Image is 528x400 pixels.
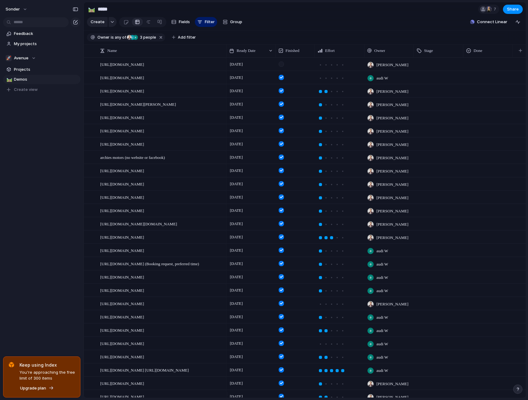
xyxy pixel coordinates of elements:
[100,393,144,400] span: [URL][DOMAIN_NAME]
[138,35,143,40] span: 3
[100,194,144,201] span: [URL][DOMAIN_NAME]
[100,326,144,334] span: [URL][DOMAIN_NAME]
[376,314,388,321] span: audi W
[100,87,144,94] span: [URL][DOMAIN_NAME]
[376,248,388,254] span: audi W
[376,328,388,334] span: audi W
[6,76,11,83] div: 🛤️
[376,128,408,134] span: [PERSON_NAME]
[205,19,215,25] span: Filter
[6,55,12,61] div: 🚀
[230,19,242,25] span: Group
[100,140,144,147] span: [URL][DOMAIN_NAME]
[179,19,190,25] span: Fields
[228,326,244,334] span: [DATE]
[127,34,157,41] button: 3 people
[228,380,244,387] span: [DATE]
[228,74,244,81] span: [DATE]
[228,87,244,95] span: [DATE]
[100,247,144,254] span: [URL][DOMAIN_NAME]
[376,208,408,214] span: [PERSON_NAME]
[228,247,244,254] span: [DATE]
[3,39,80,49] a: My projects
[100,220,177,227] span: [URL][DOMAIN_NAME][DOMAIN_NAME]
[228,220,244,228] span: [DATE]
[228,260,244,267] span: [DATE]
[100,114,144,121] span: [URL][DOMAIN_NAME]
[228,353,244,360] span: [DATE]
[376,88,408,95] span: [PERSON_NAME]
[100,154,165,161] span: archies motors (no website or facebook)
[87,17,108,27] button: Create
[376,354,388,360] span: audi W
[100,207,144,214] span: [URL][DOMAIN_NAME]
[19,362,75,368] span: Keep using Index
[3,65,80,74] a: Projects
[3,53,80,63] button: 🚀Avenue
[100,180,144,187] span: [URL][DOMAIN_NAME]
[220,17,245,27] button: Group
[100,340,144,347] span: [URL][DOMAIN_NAME]
[18,384,56,393] button: Upgrade plan
[100,127,144,134] span: [URL][DOMAIN_NAME]
[228,127,244,134] span: [DATE]
[468,17,510,27] button: Connect Linear
[100,233,144,240] span: [URL][DOMAIN_NAME]
[107,48,117,54] span: Name
[228,300,244,307] span: [DATE]
[100,260,199,267] span: [URL][DOMAIN_NAME] (Booking request, preferred time)
[3,75,80,84] a: 🛤️Demos
[376,75,388,81] span: audi W
[228,100,244,108] span: [DATE]
[228,207,244,214] span: [DATE]
[237,48,255,54] span: Ready Date
[100,313,144,320] span: [URL][DOMAIN_NAME]
[474,48,482,54] span: Done
[100,300,144,307] span: [URL][DOMAIN_NAME]
[19,369,75,381] span: You're approaching the free limit of 300 items
[376,168,408,174] span: [PERSON_NAME]
[228,340,244,347] span: [DATE]
[14,66,78,73] span: Projects
[503,5,523,14] button: Share
[14,55,28,61] span: Avenue
[494,6,498,12] span: 7
[228,287,244,294] span: [DATE]
[91,19,105,25] span: Create
[376,62,408,68] span: [PERSON_NAME]
[178,35,196,40] span: Add filter
[3,29,80,38] a: Feedback
[100,366,189,373] span: [URL][DOMAIN_NAME] [URL][DOMAIN_NAME]
[376,195,408,201] span: [PERSON_NAME]
[100,273,144,280] span: [URL][DOMAIN_NAME]
[20,385,46,391] span: Upgrade plan
[14,41,78,47] span: My projects
[169,17,192,27] button: Fields
[228,154,244,161] span: [DATE]
[14,87,38,93] span: Create view
[477,19,507,25] span: Connect Linear
[376,274,388,281] span: audi W
[168,33,200,42] button: Add filter
[376,288,388,294] span: audi W
[88,5,95,13] div: 🛤️
[376,142,408,148] span: [PERSON_NAME]
[114,35,126,40] span: any of
[376,301,408,307] span: [PERSON_NAME]
[376,221,408,228] span: [PERSON_NAME]
[100,353,144,360] span: [URL][DOMAIN_NAME]
[376,181,408,188] span: [PERSON_NAME]
[3,4,31,14] button: sonder
[100,380,144,387] span: [URL][DOMAIN_NAME]
[376,381,408,387] span: [PERSON_NAME]
[228,114,244,121] span: [DATE]
[6,76,12,83] button: 🛤️
[374,48,385,54] span: Owner
[228,167,244,174] span: [DATE]
[228,140,244,148] span: [DATE]
[376,368,388,374] span: audi W
[285,48,299,54] span: Finished
[228,366,244,374] span: [DATE]
[228,180,244,188] span: [DATE]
